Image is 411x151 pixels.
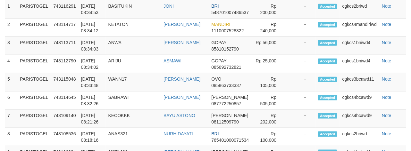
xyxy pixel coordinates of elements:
span: Accepted [318,40,337,46]
td: PARISTOGEL [17,19,51,37]
span: 085692732821 [212,65,241,70]
a: Note [382,22,391,27]
td: [DATE] 08:33:48 [79,73,106,91]
td: cgkcs4bcawd9 [340,91,379,110]
td: ANWA [106,37,161,55]
span: BRI [212,131,219,136]
td: 7 [5,110,17,128]
td: 4 [5,55,17,73]
td: PARISTOGEL [17,37,51,55]
td: [DATE] 08:34:12 [79,19,106,37]
td: PARISTOGEL [17,91,51,110]
a: Note [382,131,391,136]
span: 1110007528322 [212,28,244,33]
td: 5 [5,73,17,91]
td: Rp 25,000 [251,55,286,73]
td: 2 [5,19,17,37]
span: GOPAY [212,58,227,63]
td: Rp 56,000 [251,37,286,55]
span: 85810152790 [212,46,239,52]
td: Rp 105,000 [251,73,286,91]
td: [DATE] 08:32:26 [79,91,106,110]
a: [PERSON_NAME] [164,76,200,82]
span: 087772250857 [212,101,241,106]
span: Accepted [318,95,337,100]
a: [PERSON_NAME] [164,95,200,100]
span: Accepted [318,22,337,28]
td: PARISTOGEL [17,73,51,91]
td: PARISTOGEL [17,128,51,146]
td: [DATE] 08:34:02 [79,55,106,73]
td: 6 [5,91,17,110]
span: BRI [212,4,219,9]
td: cgkcs1bniwd4 [340,55,379,73]
td: 743114645 [51,91,79,110]
td: [DATE] 08:18:16 [79,128,106,146]
span: 765401000071534 [212,138,249,143]
span: Accepted [318,113,337,119]
td: 743112790 [51,55,79,73]
a: Note [382,76,391,82]
td: PARISTOGEL [17,55,51,73]
td: 743114717 [51,19,79,37]
a: [PERSON_NAME] [164,22,200,27]
td: 8 [5,128,17,146]
span: Accepted [318,77,337,82]
a: Note [382,95,391,100]
td: Rp 505,000 [251,91,286,110]
td: KETATON [106,19,161,37]
td: - [286,110,315,128]
a: NURHIDAYATI [164,131,193,136]
td: Rp 240,000 [251,19,286,37]
a: Note [382,113,391,118]
td: [DATE] 08:34:03 [79,37,106,55]
td: PARISTOGEL [17,110,51,128]
span: 085863733337 [212,83,241,88]
td: 743109140 [51,110,79,128]
a: ASMAWI [164,58,181,63]
span: Accepted [318,131,337,137]
span: 08112509790 [212,119,239,124]
td: Rp 202,000 [251,110,286,128]
td: 3 [5,37,17,55]
span: OVO [212,76,222,82]
td: 743115048 [51,73,79,91]
a: Note [382,58,391,63]
td: cgkcs4bcawd9 [340,110,379,128]
td: - [286,128,315,146]
td: ARIJU [106,55,161,73]
td: Rp 100,000 [251,128,286,146]
a: BAYU ASTONO [164,113,195,118]
td: SABRAWI [106,91,161,110]
td: 743108536 [51,128,79,146]
span: Accepted [318,4,337,9]
td: ANAS321 [106,128,161,146]
span: Accepted [318,59,337,64]
td: KECOKKK [106,110,161,128]
span: GOPAY [212,40,227,45]
td: cgkcs2briwd [340,128,379,146]
td: - [286,91,315,110]
a: JONI [164,4,174,9]
td: 743113711 [51,37,79,55]
td: cgkcs4mandiriwd [340,19,379,37]
td: WANN17 [106,73,161,91]
span: 548701007486537 [212,10,249,15]
td: - [286,55,315,73]
span: [PERSON_NAME] [212,95,248,100]
a: Note [382,4,391,9]
td: cgkcs1bniwd4 [340,37,379,55]
td: - [286,19,315,37]
a: [PERSON_NAME] [164,40,200,45]
span: MANDIRI [212,22,231,27]
td: - [286,37,315,55]
td: cgkcs3bcawd11 [340,73,379,91]
a: Note [382,40,391,45]
span: [PERSON_NAME] [212,113,248,118]
td: [DATE] 08:21:26 [79,110,106,128]
td: - [286,73,315,91]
